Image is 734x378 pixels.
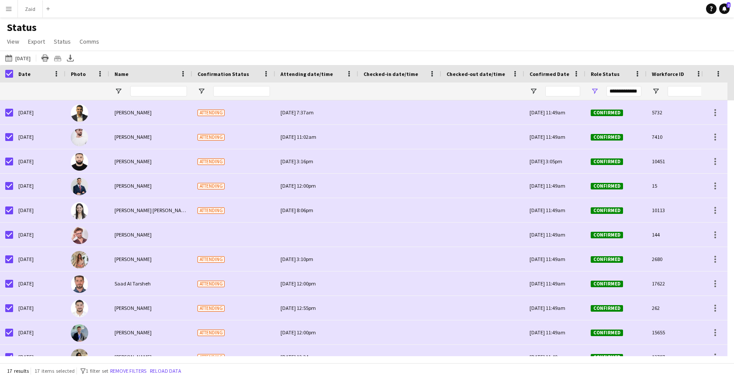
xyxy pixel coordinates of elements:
[7,38,19,45] span: View
[524,345,585,369] div: [DATE] 11:49am
[524,100,585,124] div: [DATE] 11:49am
[114,231,152,238] span: [PERSON_NAME]
[197,183,225,189] span: Attending
[197,87,205,95] button: Open Filter Menu
[3,36,23,47] a: View
[647,345,708,369] div: 13797
[114,182,152,189] span: [PERSON_NAME]
[71,324,88,342] img: Majid Arshad
[647,247,708,271] div: 2680
[197,330,225,336] span: Attending
[280,125,353,149] div: [DATE] 11:02am
[71,104,88,122] img: Abdullah Aburjeilah
[13,198,66,222] div: [DATE]
[65,53,76,63] app-action-btn: Export XLSX
[54,38,71,45] span: Status
[108,366,148,376] button: Remove filters
[524,198,585,222] div: [DATE] 11:49am
[71,71,86,77] span: Photo
[591,134,623,141] span: Confirmed
[114,256,152,262] span: [PERSON_NAME]
[591,87,599,95] button: Open Filter Menu
[13,223,66,247] div: [DATE]
[197,207,225,214] span: Attending
[280,198,353,222] div: [DATE] 8:06pm
[197,158,225,165] span: Attending
[18,0,43,17] button: Zaid
[13,345,66,369] div: [DATE]
[71,275,88,293] img: Saad Al Tarsheh
[197,281,225,287] span: Attending
[28,38,45,45] span: Export
[197,110,225,116] span: Attending
[591,183,623,189] span: Confirmed
[280,174,353,198] div: [DATE] 12:00pm
[591,158,623,165] span: Confirmed
[647,271,708,296] div: 17622
[13,320,66,344] div: [DATE]
[280,345,353,369] div: [DATE] 12:34pm
[3,53,32,63] button: [DATE]
[80,38,99,45] span: Comms
[148,366,183,376] button: Reload data
[280,247,353,271] div: [DATE] 3:10pm
[591,110,623,116] span: Confirmed
[197,354,225,361] span: Attending
[197,71,249,77] span: Confirmation Status
[647,198,708,222] div: 10113
[71,227,88,244] img: Abdelrahman Mohamed
[13,125,66,149] div: [DATE]
[114,158,152,165] span: [PERSON_NAME]
[280,271,353,296] div: [DATE] 12:00pm
[545,86,580,96] input: Confirmed Date Filter Input
[591,330,623,336] span: Confirmed
[35,368,75,374] span: 17 items selected
[114,207,228,213] span: [PERSON_NAME] [PERSON_NAME] [PERSON_NAME]
[591,71,620,77] span: Role Status
[71,300,88,317] img: Mohanad Abumousa
[71,202,88,220] img: Maria Veronica Orozco Martinez
[652,71,684,77] span: Workforce ID
[591,354,623,361] span: Confirmed
[50,36,74,47] a: Status
[114,305,152,311] span: [PERSON_NAME]
[524,149,585,173] div: [DATE] 3:05pm
[114,87,122,95] button: Open Filter Menu
[524,247,585,271] div: [DATE] 11:49am
[71,251,88,268] img: Yara Wael
[280,149,353,173] div: [DATE] 3:16pm
[13,271,66,296] div: [DATE]
[647,296,708,320] div: 262
[364,71,418,77] span: Checked-in date/time
[114,354,152,360] span: [PERSON_NAME]
[13,296,66,320] div: [DATE]
[76,36,103,47] a: Comms
[524,174,585,198] div: [DATE] 11:49am
[13,149,66,173] div: [DATE]
[130,86,187,96] input: Name Filter Input
[591,305,623,312] span: Confirmed
[647,149,708,173] div: 10451
[197,256,225,263] span: Attending
[530,87,537,95] button: Open Filter Menu
[114,71,128,77] span: Name
[447,71,505,77] span: Checked-out date/time
[24,36,48,47] a: Export
[86,368,108,374] span: 1 filter set
[71,153,88,171] img: Haitham Hammoud
[18,71,31,77] span: Date
[213,86,270,96] input: Confirmation Status Filter Input
[114,109,152,116] span: [PERSON_NAME]
[524,125,585,149] div: [DATE] 11:49am
[524,320,585,344] div: [DATE] 11:49am
[591,281,623,287] span: Confirmed
[197,134,225,141] span: Attending
[71,129,88,146] img: Daniel Rasheed
[71,349,88,366] img: Keti Mamulashvili
[668,86,703,96] input: Workforce ID Filter Input
[652,87,660,95] button: Open Filter Menu
[197,305,225,312] span: Attending
[647,174,708,198] div: 15
[71,178,88,195] img: Mohammad Al Taweel
[13,100,66,124] div: [DATE]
